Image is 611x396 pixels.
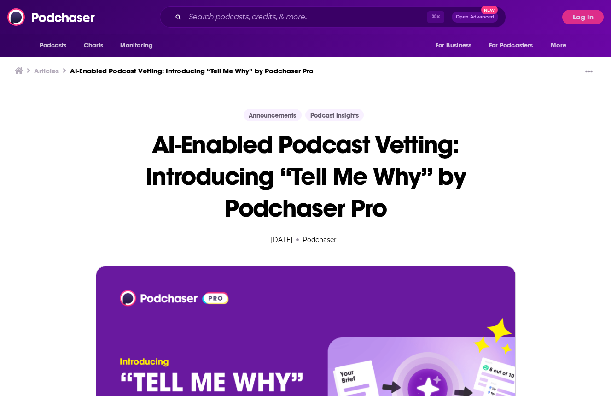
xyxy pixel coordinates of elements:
[244,109,301,121] a: Announcements
[436,39,472,52] span: For Business
[34,66,59,75] a: Articles
[96,129,516,224] h1: AI-Enabled Podcast Vetting: Introducing “Tell Me Why” by Podchaser Pro
[84,39,104,52] span: Charts
[114,37,165,54] button: open menu
[78,37,109,54] a: Charts
[271,236,292,244] time: [DATE]
[7,8,96,26] img: Podchaser - Follow, Share and Rate Podcasts
[452,12,498,23] button: Open AdvancedNew
[33,37,79,54] button: open menu
[40,39,67,52] span: Podcasts
[489,39,533,52] span: For Podcasters
[70,66,314,75] a: AI-Enabled Podcast Vetting: Introducing “Tell Me Why” by Podchaser Pro
[544,37,578,54] button: open menu
[429,37,483,54] button: open menu
[160,6,506,28] div: Search podcasts, credits, & more...
[303,236,337,244] a: Podchaser
[427,11,444,23] span: ⌘ K
[481,6,498,14] span: New
[456,15,494,19] span: Open Advanced
[483,37,547,54] button: open menu
[305,109,364,121] a: Podcast Insights
[185,10,427,24] input: Search podcasts, credits, & more...
[551,39,566,52] span: More
[120,39,153,52] span: Monitoring
[562,10,604,24] button: Log In
[582,66,596,78] button: Show More Button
